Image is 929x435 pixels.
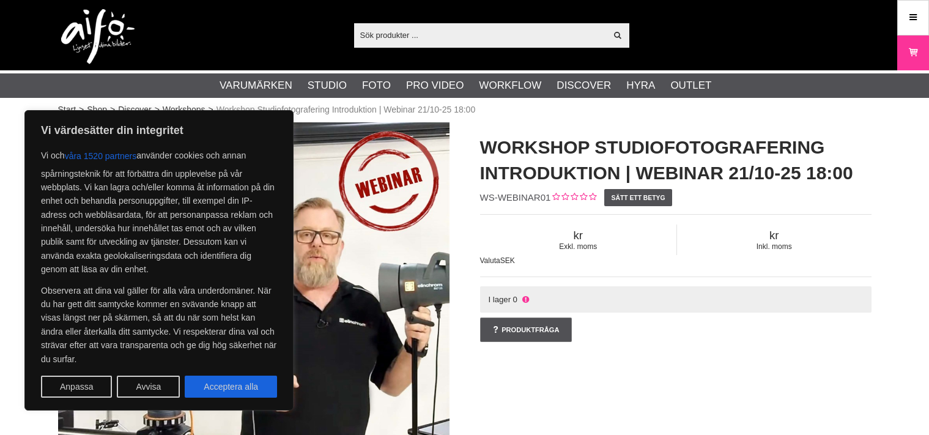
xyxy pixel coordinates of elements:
[500,256,515,265] span: SEK
[308,78,347,94] a: Studio
[24,110,294,411] div: Vi värdesätter din integritet
[163,103,205,116] a: Workshops
[354,26,607,44] input: Sök produkter ...
[406,78,464,94] a: Pro Video
[550,191,596,204] div: Kundbetyg: 0
[155,103,160,116] span: >
[217,103,475,116] span: Workshop Studiofotografering Introduktion | Webinar 21/10-25 18:00
[41,284,277,366] p: Observera att dina val gäller för alla våra underdomäner. När du har gett ditt samtycke kommer en...
[480,192,551,203] span: WS-WEBINAR01
[41,376,112,398] button: Anpassa
[65,145,137,167] button: våra 1520 partners
[41,123,277,138] p: Vi värdesätter din integritet
[557,78,611,94] a: Discover
[626,78,655,94] a: Hyra
[117,376,180,398] button: Avvisa
[677,242,872,251] span: Inkl. moms
[362,78,391,94] a: Foto
[118,103,151,116] a: Discover
[604,189,672,206] a: Sätt ett betyg
[480,256,500,265] span: Valuta
[185,376,277,398] button: Acceptera alla
[513,295,517,304] span: 0
[479,78,541,94] a: Workflow
[488,295,511,304] span: I lager
[79,103,84,116] span: >
[480,135,872,186] h1: Workshop Studiofotografering Introduktion | Webinar 21/10-25 18:00
[670,78,711,94] a: Outlet
[61,9,135,64] img: logo.png
[87,103,107,116] a: Shop
[220,78,292,94] a: Varumärken
[209,103,213,116] span: >
[520,295,530,304] i: Ej i lager
[41,145,277,277] p: Vi och använder cookies och annan spårningsteknik för att förbättra din upplevelse på vår webbpla...
[480,242,677,251] span: Exkl. moms
[480,318,572,342] a: Produktfråga
[110,103,115,116] span: >
[58,103,76,116] a: Start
